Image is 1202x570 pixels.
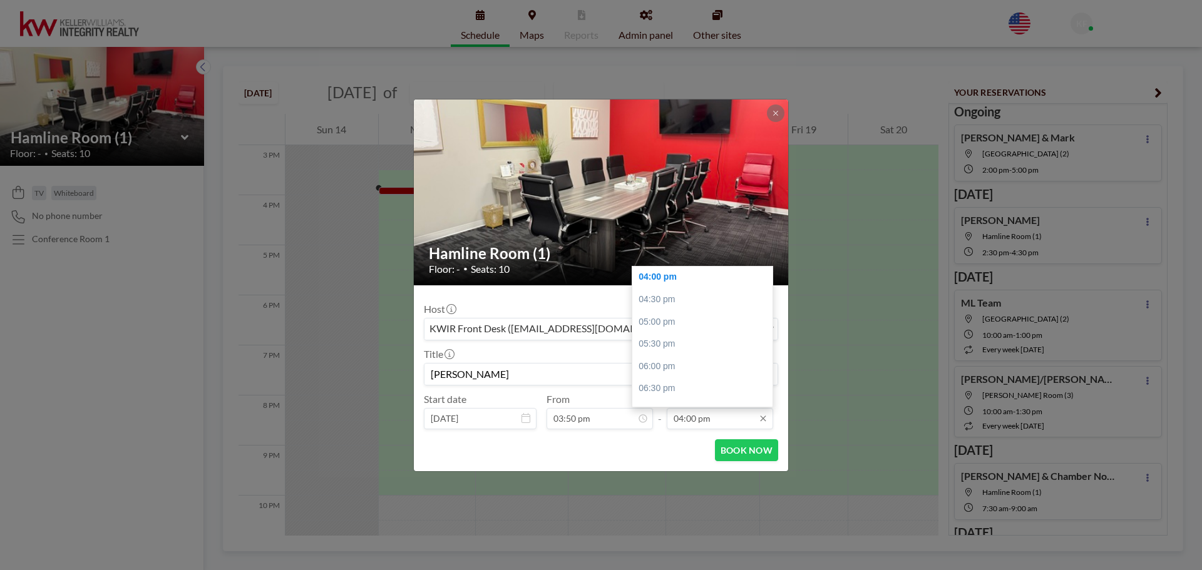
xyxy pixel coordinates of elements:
span: KWIR Front Desk ([EMAIL_ADDRESS][DOMAIN_NAME]) [427,321,682,337]
label: Start date [424,393,466,405]
div: 05:00 pm [632,311,779,333]
div: 07:00 pm [632,400,779,422]
span: - [658,397,662,425]
label: From [547,393,570,405]
div: 04:00 pm [632,266,779,288]
div: 06:30 pm [632,377,779,400]
input: KWIR's reservation [424,364,778,385]
label: Host [424,303,455,315]
div: 04:30 pm [632,288,779,311]
h2: Hamline Room (1) [429,244,774,263]
div: 06:00 pm [632,355,779,378]
label: Title [424,348,453,360]
div: Search for option [424,318,778,340]
img: 537.jpg [414,51,789,333]
div: 05:30 pm [632,333,779,355]
button: BOOK NOW [715,439,778,461]
span: Floor: - [429,263,460,275]
span: • [463,264,468,273]
span: Seats: 10 [471,263,510,275]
